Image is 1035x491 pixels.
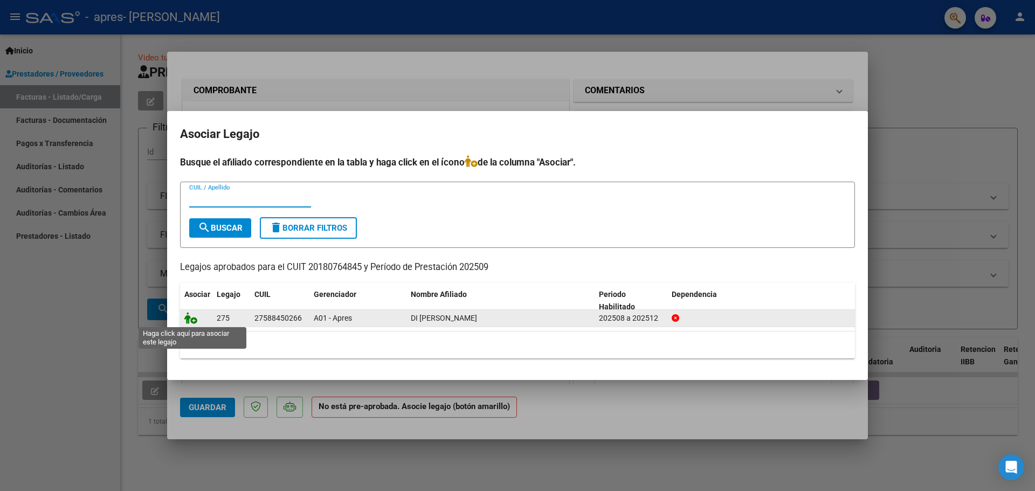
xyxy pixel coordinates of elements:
span: Nombre Afiliado [411,290,467,299]
div: 1 registros [180,331,855,358]
span: Gerenciador [314,290,356,299]
button: Buscar [189,218,251,238]
span: Periodo Habilitado [599,290,635,311]
datatable-header-cell: Legajo [212,283,250,319]
span: Dependencia [672,290,717,299]
mat-icon: delete [270,221,282,234]
button: Borrar Filtros [260,217,357,239]
datatable-header-cell: Asociar [180,283,212,319]
datatable-header-cell: Nombre Afiliado [406,283,595,319]
h2: Asociar Legajo [180,124,855,144]
div: 27588450266 [254,312,302,324]
span: CUIL [254,290,271,299]
mat-icon: search [198,221,211,234]
h4: Busque el afiliado correspondiente en la tabla y haga click en el ícono de la columna "Asociar". [180,155,855,169]
p: Legajos aprobados para el CUIT 20180764845 y Período de Prestación 202509 [180,261,855,274]
span: 275 [217,314,230,322]
datatable-header-cell: Periodo Habilitado [595,283,667,319]
span: DI BARTOLO JAZMIN MIRELLA [411,314,477,322]
span: A01 - Apres [314,314,352,322]
datatable-header-cell: CUIL [250,283,309,319]
span: Asociar [184,290,210,299]
div: 202508 a 202512 [599,312,663,324]
datatable-header-cell: Dependencia [667,283,855,319]
span: Legajo [217,290,240,299]
div: Open Intercom Messenger [998,454,1024,480]
span: Buscar [198,223,243,233]
datatable-header-cell: Gerenciador [309,283,406,319]
span: Borrar Filtros [270,223,347,233]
